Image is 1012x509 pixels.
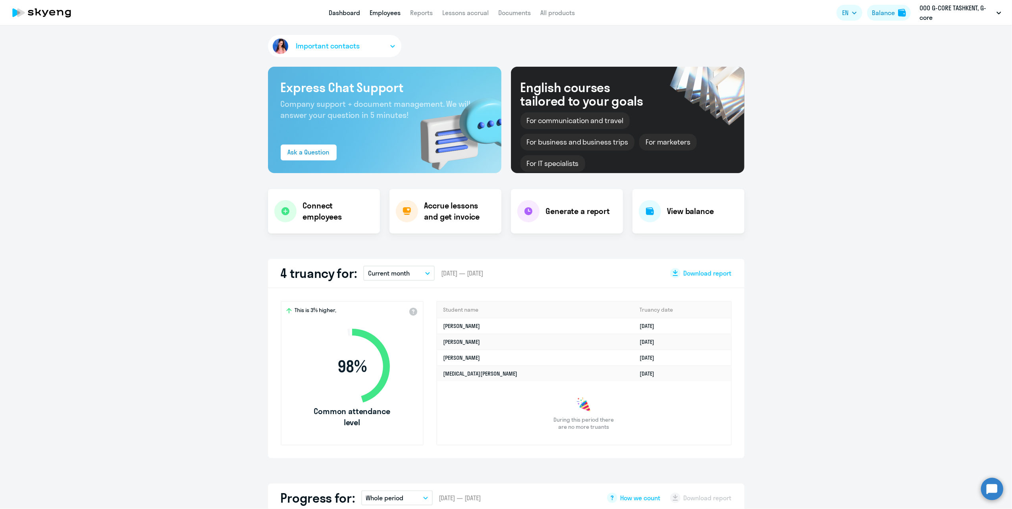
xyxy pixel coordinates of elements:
a: Lessons accrual [442,9,489,17]
div: For communication and travel [520,112,630,129]
a: [DATE] [640,338,661,345]
span: This is 3% higher, [295,307,337,316]
a: All products [540,9,575,17]
span: [DATE] — [DATE] [439,494,481,502]
div: Ask a Question [288,147,330,157]
p: ООО G-CORE TASHKENT, G-core [919,3,993,22]
h2: Progress for: [281,490,355,506]
span: How we count [621,494,661,502]
span: [DATE] — [DATE] [441,269,483,278]
h4: Accrue lessons and get invoice [424,200,493,222]
h4: Connect employees [303,200,374,222]
span: Important contacts [296,41,360,51]
span: EN [842,8,848,17]
h4: View balance [667,206,714,217]
img: avatar [271,37,290,56]
img: bg-img [409,84,501,173]
p: Current month [368,268,410,278]
th: Student name [437,302,634,318]
a: [DATE] [640,354,661,361]
a: Dashboard [329,9,360,17]
button: Balancebalance [867,5,911,21]
button: Important contacts [268,35,401,57]
button: Ask a Question [281,145,337,160]
span: Common attendance level [306,406,398,428]
img: balance [898,9,906,17]
th: Truancy date [633,302,731,318]
h4: Generate a report [546,206,610,217]
div: For marketers [639,134,697,150]
a: [DATE] [640,370,661,377]
a: [PERSON_NAME] [443,338,480,345]
a: Documents [498,9,531,17]
button: EN [837,5,862,21]
span: Company support + document management. We will answer your question in 5 minutes! [281,99,471,120]
span: During this period there are no more truants [551,416,617,430]
h3: Express Chat Support [281,79,489,95]
div: For IT specialists [520,155,585,172]
a: Reports [410,9,433,17]
button: Whole period [361,490,433,505]
a: [PERSON_NAME] [443,322,480,330]
h2: 4 truancy for: [281,265,357,281]
a: [MEDICAL_DATA][PERSON_NAME] [443,370,518,377]
span: Download report [684,269,732,278]
a: [DATE] [640,322,661,330]
div: For business and business trips [520,134,634,150]
span: 98 % [306,357,398,376]
div: Balance [872,8,895,17]
img: congrats [576,397,592,413]
a: Employees [370,9,401,17]
button: Current month [363,266,435,281]
div: English courses tailored to your goals [520,81,656,108]
p: Whole period [366,493,404,503]
a: [PERSON_NAME] [443,354,480,361]
button: ООО G-CORE TASHKENT, G-core [916,3,1005,22]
